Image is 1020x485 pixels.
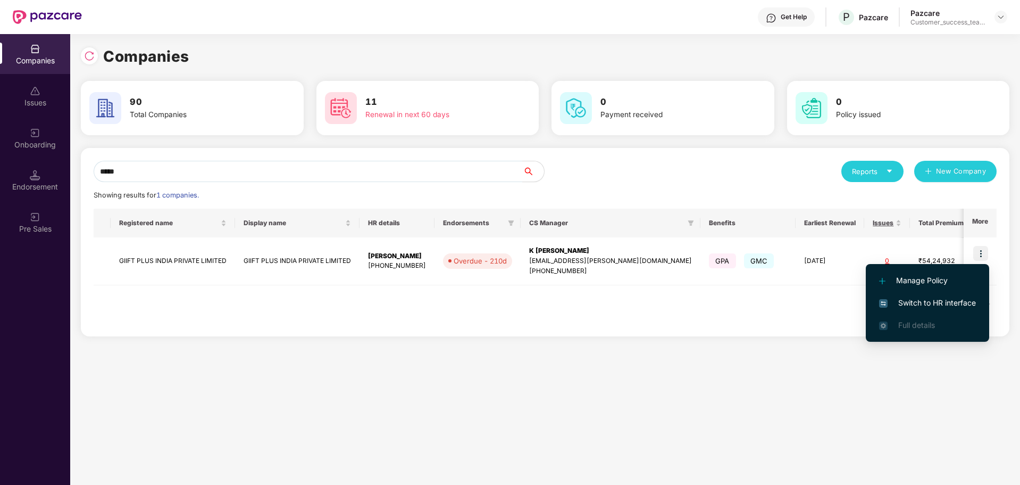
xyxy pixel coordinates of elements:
[30,170,40,180] img: svg+xml;base64,PHN2ZyB3aWR0aD0iMTQuNSIgaGVpZ2h0PSIxNC41IiB2aWV3Qm94PSIwIDAgMTYgMTYiIGZpbGw9Im5vbm...
[796,237,864,285] td: [DATE]
[879,297,976,309] span: Switch to HR interface
[600,109,734,121] div: Payment received
[688,220,694,226] span: filter
[898,320,935,330] span: Full details
[796,92,827,124] img: svg+xml;base64,PHN2ZyB4bWxucz0iaHR0cDovL3d3dy53My5vcmcvMjAwMC9zdmciIHdpZHRoPSI2MCIgaGVpZ2h0PSI2MC...
[886,168,893,175] span: caret-down
[508,220,514,226] span: filter
[879,278,885,284] img: svg+xml;base64,PHN2ZyB4bWxucz0iaHR0cDovL3d3dy53My5vcmcvMjAwMC9zdmciIHdpZHRoPSIxMi4yMDEiIGhlaWdodD...
[244,219,343,227] span: Display name
[529,246,692,256] div: K [PERSON_NAME]
[365,109,499,121] div: Renewal in next 60 days
[843,11,850,23] span: P
[852,166,893,177] div: Reports
[879,322,888,330] img: svg+xml;base64,PHN2ZyB4bWxucz0iaHR0cDovL3d3dy53My5vcmcvMjAwMC9zdmciIHdpZHRoPSIxNi4zNjMiIGhlaWdodD...
[529,266,692,276] div: [PHONE_NUMBER]
[89,92,121,124] img: svg+xml;base64,PHN2ZyB4bWxucz0iaHR0cDovL3d3dy53My5vcmcvMjAwMC9zdmciIHdpZHRoPSI2MCIgaGVpZ2h0PSI2MC...
[914,161,997,182] button: plusNew Company
[84,51,95,61] img: svg+xml;base64,PHN2ZyBpZD0iUmVsb2FkLTMyeDMyIiB4bWxucz0iaHR0cDovL3d3dy53My5vcmcvMjAwMC9zdmciIHdpZH...
[879,299,888,308] img: svg+xml;base64,PHN2ZyB4bWxucz0iaHR0cDovL3d3dy53My5vcmcvMjAwMC9zdmciIHdpZHRoPSIxNiIgaGVpZ2h0PSIxNi...
[685,217,696,229] span: filter
[235,237,359,285] td: GIIFT PLUS INDIA PRIVATE LIMITED
[836,109,970,121] div: Policy issued
[873,256,901,266] div: 0
[30,212,40,223] img: svg+xml;base64,PHN2ZyB3aWR0aD0iMjAiIGhlaWdodD0iMjAiIHZpZXdCb3g9IjAgMCAyMCAyMCIgZmlsbD0ibm9uZSIgeG...
[119,219,219,227] span: Registered name
[111,237,235,285] td: GIIFT PLUS INDIA PRIVATE LIMITED
[529,256,692,266] div: [EMAIL_ADDRESS][PERSON_NAME][DOMAIN_NAME]
[156,191,199,199] span: 1 companies.
[910,18,985,27] div: Customer_success_team_lead
[918,256,972,266] div: ₹54,24,932
[910,209,980,237] th: Total Premium
[13,10,82,24] img: New Pazcare Logo
[918,219,964,227] span: Total Premium
[700,209,796,237] th: Benefits
[130,109,264,121] div: Total Companies
[744,253,774,268] span: GMC
[30,44,40,54] img: svg+xml;base64,PHN2ZyBpZD0iQ29tcGFuaWVzIiB4bWxucz0iaHR0cDovL3d3dy53My5vcmcvMjAwMC9zdmciIHdpZHRoPS...
[368,251,426,261] div: [PERSON_NAME]
[30,86,40,96] img: svg+xml;base64,PHN2ZyBpZD0iSXNzdWVzX2Rpc2FibGVkIiB4bWxucz0iaHR0cDovL3d3dy53My5vcmcvMjAwMC9zdmciIH...
[111,209,235,237] th: Registered name
[781,13,807,21] div: Get Help
[522,167,544,176] span: search
[836,95,970,109] h3: 0
[94,191,199,199] span: Showing results for
[766,13,776,23] img: svg+xml;base64,PHN2ZyBpZD0iSGVscC0zMngzMiIgeG1sbnM9Imh0dHA6Ly93d3cudzMub3JnLzIwMDAvc3ZnIiB3aWR0aD...
[964,209,997,237] th: More
[879,275,976,286] span: Manage Policy
[454,256,507,266] div: Overdue - 210d
[325,92,357,124] img: svg+xml;base64,PHN2ZyB4bWxucz0iaHR0cDovL3d3dy53My5vcmcvMjAwMC9zdmciIHdpZHRoPSI2MCIgaGVpZ2h0PSI2MC...
[796,209,864,237] th: Earliest Renewal
[925,168,932,176] span: plus
[910,8,985,18] div: Pazcare
[235,209,359,237] th: Display name
[873,219,893,227] span: Issues
[997,13,1005,21] img: svg+xml;base64,PHN2ZyBpZD0iRHJvcGRvd24tMzJ4MzIiIHhtbG5zPSJodHRwOi8vd3d3LnczLm9yZy8yMDAwL3N2ZyIgd2...
[709,253,736,268] span: GPA
[103,45,189,68] h1: Companies
[936,166,986,177] span: New Company
[529,219,683,227] span: CS Manager
[30,128,40,138] img: svg+xml;base64,PHN2ZyB3aWR0aD0iMjAiIGhlaWdodD0iMjAiIHZpZXdCb3g9IjAgMCAyMCAyMCIgZmlsbD0ibm9uZSIgeG...
[365,95,499,109] h3: 11
[359,209,434,237] th: HR details
[522,161,545,182] button: search
[864,209,910,237] th: Issues
[600,95,734,109] h3: 0
[560,92,592,124] img: svg+xml;base64,PHN2ZyB4bWxucz0iaHR0cDovL3d3dy53My5vcmcvMjAwMC9zdmciIHdpZHRoPSI2MCIgaGVpZ2h0PSI2MC...
[130,95,264,109] h3: 90
[368,261,426,271] div: [PHONE_NUMBER]
[973,246,988,261] img: icon
[506,217,516,229] span: filter
[859,12,888,22] div: Pazcare
[443,219,504,227] span: Endorsements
